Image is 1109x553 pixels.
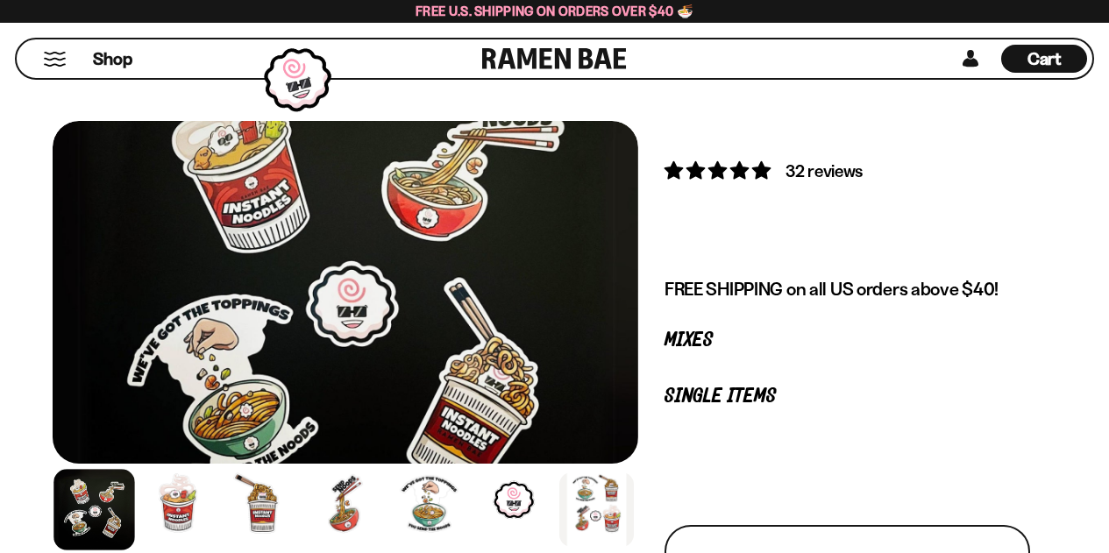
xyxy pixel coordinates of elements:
[1027,48,1062,69] span: Cart
[43,52,67,67] button: Mobile Menu Trigger
[93,47,132,71] span: Shop
[665,160,774,181] span: 4.75 stars
[665,278,1030,301] p: FREE SHIPPING on all US orders above $40!
[665,388,1030,405] p: Single Items
[786,160,863,181] span: 32 reviews
[1001,39,1087,78] a: Cart
[93,45,132,73] a: Shop
[416,3,693,19] span: Free U.S. Shipping on Orders over $40 🍜
[665,332,1030,349] p: Mixes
